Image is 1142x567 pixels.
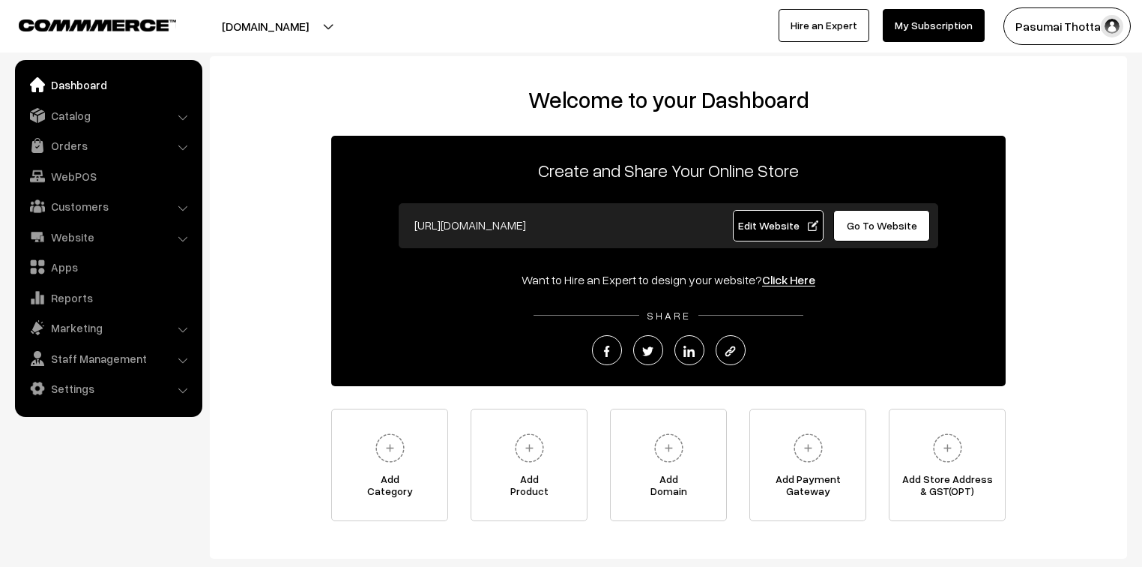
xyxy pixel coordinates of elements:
a: Marketing [19,314,197,341]
img: COMMMERCE [19,19,176,31]
a: Reports [19,284,197,311]
img: plus.svg [927,427,968,469]
a: AddDomain [610,409,727,521]
a: Catalog [19,102,197,129]
a: Add Store Address& GST(OPT) [889,409,1006,521]
img: user [1101,15,1123,37]
span: Add Domain [611,473,726,503]
a: Add PaymentGateway [749,409,866,521]
span: SHARE [639,309,698,322]
a: Website [19,223,197,250]
a: Customers [19,193,197,220]
a: Hire an Expert [779,9,869,42]
span: Add Store Address & GST(OPT) [889,473,1005,503]
button: Pasumai Thotta… [1003,7,1131,45]
a: Staff Management [19,345,197,372]
span: Edit Website [738,219,818,232]
a: Dashboard [19,71,197,98]
img: plus.svg [788,427,829,469]
a: Orders [19,132,197,159]
span: Add Payment Gateway [750,473,865,503]
a: WebPOS [19,163,197,190]
img: plus.svg [648,427,689,469]
a: AddProduct [471,409,587,521]
span: Add Category [332,473,447,503]
a: AddCategory [331,409,448,521]
img: plus.svg [509,427,550,469]
span: Go To Website [847,219,917,232]
a: Click Here [762,272,815,287]
a: Settings [19,375,197,402]
img: plus.svg [369,427,411,469]
a: COMMMERCE [19,15,150,33]
button: [DOMAIN_NAME] [169,7,361,45]
a: Apps [19,253,197,280]
a: Go To Website [833,210,930,241]
span: Add Product [471,473,587,503]
a: My Subscription [883,9,985,42]
div: Want to Hire an Expert to design your website? [331,271,1006,289]
p: Create and Share Your Online Store [331,157,1006,184]
a: Edit Website [733,210,824,241]
h2: Welcome to your Dashboard [225,86,1112,113]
